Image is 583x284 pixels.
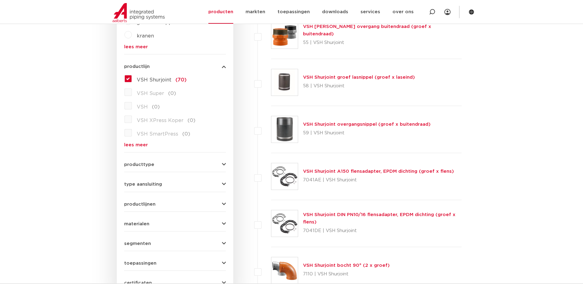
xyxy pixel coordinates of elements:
a: lees meer [124,143,226,147]
a: lees meer [124,45,226,49]
a: VSH Shurjoint groef lasnippel (groef x laseind) [303,75,415,80]
span: segmenten [124,241,151,246]
span: toepassingen [124,261,156,266]
img: Thumbnail for VSH Shurjoint overgang buitendraad (groef x buitendraad) [271,22,298,49]
span: productlijn [124,64,150,69]
img: Thumbnail for VSH Shurjoint groef lasnippel (groef x laseind) [271,69,298,96]
span: VSH [137,105,148,109]
img: Thumbnail for VSH Shurjoint bocht 90° (2 x groef) [271,257,298,284]
span: VSH XPress Koper [137,118,183,123]
a: VSH Shurjoint bocht 90° (2 x groef) [303,263,390,268]
span: VSH Shurjoint [137,77,171,82]
button: type aansluiting [124,182,226,187]
p: 58 | VSH Shurjoint [303,81,415,91]
span: materialen [124,222,149,226]
button: toepassingen [124,261,226,266]
a: VSH Shurjoint DIN PN10/16 flensadapter, EPDM dichting (groef x flens) [303,212,455,224]
a: VSH [PERSON_NAME] overgang buitendraad (groef x buitendraad) [303,24,431,36]
span: producttype [124,162,154,167]
span: (0) [187,118,195,123]
a: kranen [137,34,154,38]
img: Thumbnail for VSH Shurjoint overgangsnippel (groef x buitendraad) [271,116,298,143]
span: (70) [175,77,187,82]
span: VSH Super [137,91,164,96]
button: productlijnen [124,202,226,207]
button: segmenten [124,241,226,246]
a: VSH Shurjoint overgangsnippel (groef x buitendraad) [303,122,431,127]
button: materialen [124,222,226,226]
p: 59 | VSH Shurjoint [303,128,431,138]
button: productlijn [124,64,226,69]
span: type aansluiting [124,182,162,187]
img: Thumbnail for VSH Shurjoint DIN PN10/16 flensadapter, EPDM dichting (groef x flens) [271,210,298,237]
button: producttype [124,162,226,167]
span: (0) [182,132,190,136]
span: (0) [152,105,160,109]
img: Thumbnail for VSH Shurjoint A150 flensadapter, EPDM dichting (groef x flens) [271,163,298,190]
span: productlijnen [124,202,156,207]
span: VSH SmartPress [137,132,178,136]
p: 7041AE | VSH Shurjoint [303,175,454,185]
p: 55 | VSH Shurjoint [303,38,462,48]
span: (0) [168,91,176,96]
p: 7041DE | VSH Shurjoint [303,226,462,236]
p: 7110 | VSH Shurjoint [303,269,390,279]
a: VSH Shurjoint A150 flensadapter, EPDM dichting (groef x flens) [303,169,454,174]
